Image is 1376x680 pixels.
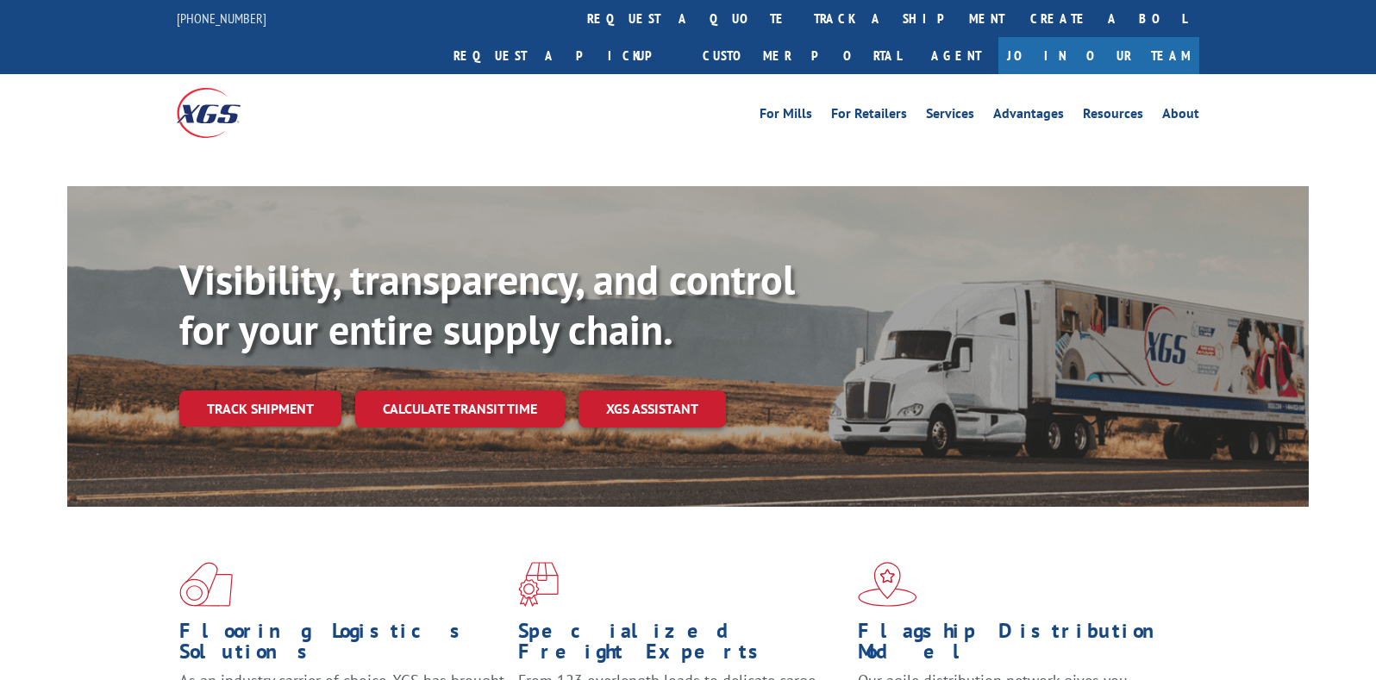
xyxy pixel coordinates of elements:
a: Customer Portal [690,37,914,74]
h1: Flagship Distribution Model [858,621,1184,671]
h1: Flooring Logistics Solutions [179,621,505,671]
img: xgs-icon-focused-on-flooring-red [518,562,559,607]
img: xgs-icon-flagship-distribution-model-red [858,562,917,607]
a: XGS ASSISTANT [579,390,726,427]
a: [PHONE_NUMBER] [177,9,266,27]
a: Request a pickup [441,37,690,74]
a: Track shipment [179,390,341,427]
a: Resources [1083,107,1143,126]
a: Calculate transit time [355,390,565,427]
a: Join Our Team [998,37,1199,74]
a: Services [926,107,974,126]
a: Advantages [993,107,1064,126]
a: For Mills [760,107,812,126]
b: Visibility, transparency, and control for your entire supply chain. [179,253,795,356]
h1: Specialized Freight Experts [518,621,844,671]
a: About [1162,107,1199,126]
img: xgs-icon-total-supply-chain-intelligence-red [179,562,233,607]
a: Agent [914,37,998,74]
a: For Retailers [831,107,907,126]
